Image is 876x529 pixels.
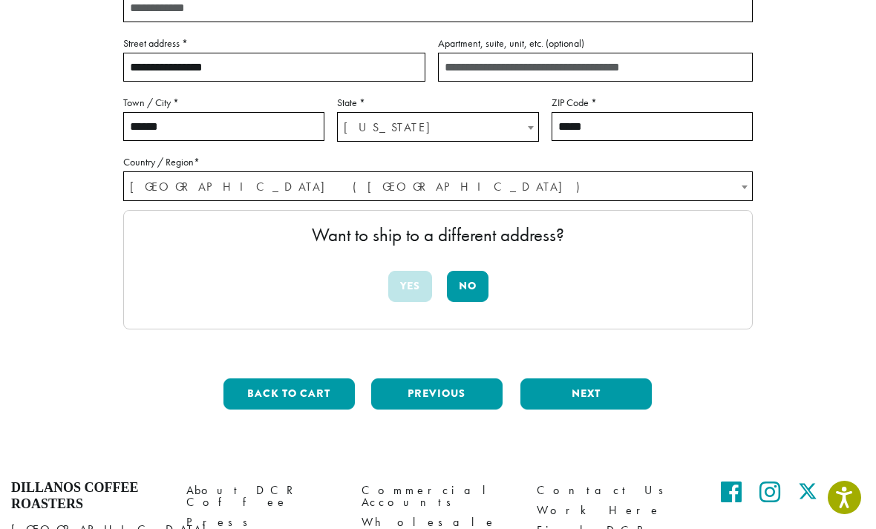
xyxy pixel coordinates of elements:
label: State [337,93,538,112]
label: Town / City [123,93,324,112]
a: Commercial Accounts [362,480,514,512]
button: Next [520,378,652,410]
label: Street address [123,34,425,53]
span: Washington [338,113,537,142]
h4: Dillanos Coffee Roasters [11,480,164,512]
span: (optional) [546,36,584,50]
a: About DCR Coffee [186,480,339,512]
button: Yes [388,271,432,302]
button: No [447,271,488,302]
a: Work Here [537,501,690,521]
span: United States (US) [124,172,752,201]
label: ZIP Code [552,93,753,112]
p: Want to ship to a different address? [139,226,737,244]
a: Contact Us [537,480,690,500]
span: Country / Region [123,171,753,201]
button: Previous [371,378,503,410]
label: Apartment, suite, unit, etc. [438,34,753,53]
button: Back to cart [223,378,355,410]
span: State [337,112,538,142]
